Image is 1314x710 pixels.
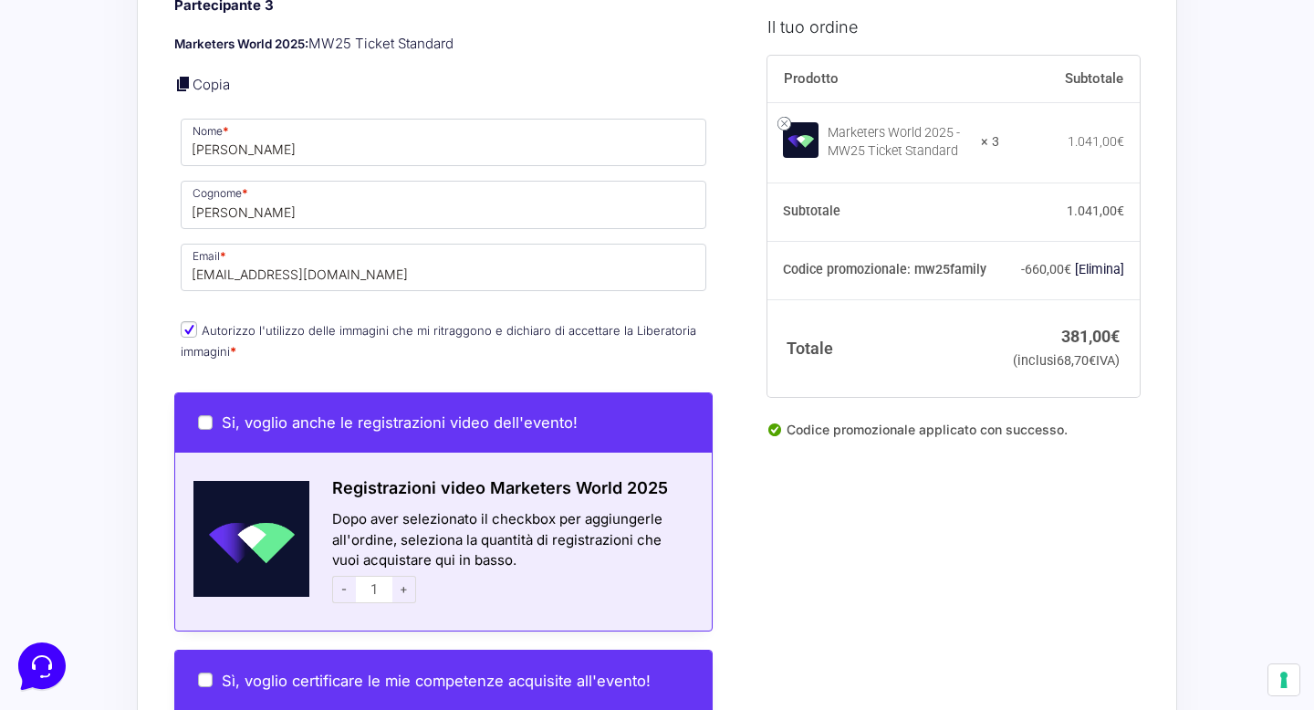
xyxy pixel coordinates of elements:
span: 68,70 [1057,352,1096,368]
iframe: Customerly Messenger Launcher [15,639,69,694]
button: Aiuto [238,542,350,584]
th: Prodotto [767,55,1000,102]
img: dark [88,102,124,139]
input: Sì, voglio certificare le mie competenze acquisite all'evento! [198,673,213,687]
span: Si, voglio anche le registrazioni video dell'evento! [222,413,578,432]
input: Si, voglio anche le registrazioni video dell'evento! [198,415,213,430]
span: + [392,576,416,603]
a: Copia [193,76,230,93]
span: € [1064,262,1071,277]
bdi: 1.041,00 [1067,204,1124,218]
th: Totale [767,299,1000,397]
h3: Il tuo ordine [767,14,1140,38]
label: Autorizzo l'utilizzo delle immagini che mi ritraggono e dichiaro di accettare la Liberatoria imma... [181,323,696,359]
span: 660,00 [1025,262,1071,277]
img: dark [29,102,66,139]
button: Messaggi [127,542,239,584]
div: Codice promozionale applicato con successo. [767,419,1140,454]
input: 1 [356,576,392,603]
span: Registrazioni video Marketers World 2025 [332,478,668,497]
span: Trova una risposta [29,226,142,241]
strong: × 3 [981,133,999,151]
th: Subtotale [999,55,1140,102]
span: € [1111,326,1120,345]
p: Messaggi [158,568,207,584]
div: Dopo aver selezionato il checkbox per aggiungerle all'ordine, seleziona la quantità di registrazi... [309,509,712,608]
span: - [332,576,356,603]
div: Marketers World 2025 - MW25 Ticket Standard [828,124,970,161]
button: Home [15,542,127,584]
span: € [1089,352,1096,368]
span: Inizia una conversazione [119,164,269,179]
strong: Marketers World 2025: [174,37,308,51]
img: Marketers World 2025 - MW25 Ticket Standard [783,121,819,157]
bdi: 1.041,00 [1068,134,1124,149]
p: Aiuto [281,568,308,584]
p: Home [55,568,86,584]
a: Copia i dettagli dell'acquirente [174,75,193,93]
h2: Ciao da Marketers 👋 [15,15,307,44]
td: - [999,241,1140,299]
img: dark [58,102,95,139]
small: (inclusi IVA) [1013,352,1120,368]
span: € [1117,204,1124,218]
span: € [1117,134,1124,149]
input: Cerca un articolo... [41,266,298,284]
a: Apri Centro Assistenza [194,226,336,241]
span: Sì, voglio certificare le mie competenze acquisite all'evento! [222,672,651,690]
span: Le tue conversazioni [29,73,155,88]
a: Rimuovi il codice promozionale mw25family [1075,262,1124,277]
th: Subtotale [767,183,1000,241]
bdi: 381,00 [1061,326,1120,345]
p: MW25 Ticket Standard [174,34,713,55]
img: Schermata-2022-04-11-alle-18.28.41.png [175,481,309,597]
th: Codice promozionale: mw25family [767,241,1000,299]
button: Inizia una conversazione [29,153,336,190]
button: Le tue preferenze relative al consenso per le tecnologie di tracciamento [1268,664,1299,695]
input: Autorizzo l'utilizzo delle immagini che mi ritraggono e dichiaro di accettare la Liberatoria imma... [181,321,197,338]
